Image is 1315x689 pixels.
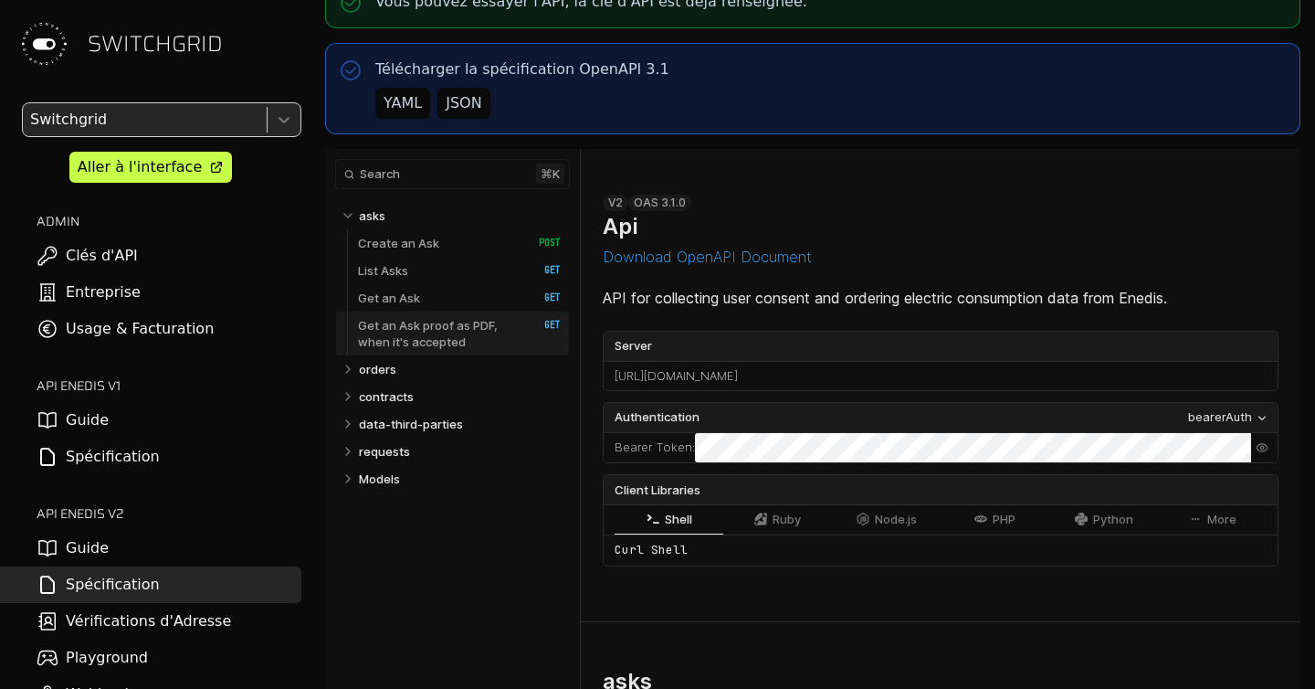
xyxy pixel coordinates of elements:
[525,291,561,304] span: GET
[603,195,628,211] div: v2
[603,213,637,239] h1: Api
[1093,513,1133,526] span: Python
[536,164,564,184] kbd: ⌘ k
[359,410,562,438] a: data-third-parties
[358,262,408,279] p: List Asks
[359,388,414,405] p: contracts
[993,513,1015,526] span: PHP
[358,317,520,350] p: Get an Ask proof as PDF, when it's accepted
[446,92,481,114] div: JSON
[78,156,202,178] div: Aller à l'interface
[603,249,812,265] button: Download OpenAPI Document
[773,513,801,526] span: Ruby
[359,207,385,224] p: asks
[359,465,562,493] a: Models
[359,361,396,377] p: orders
[88,29,223,58] span: SWITCHGRID
[359,443,410,460] p: requests
[384,92,422,114] div: YAML
[359,383,562,410] a: contracts
[358,229,561,257] a: Create an Ask POST
[1188,408,1252,427] div: bearerAuth
[604,535,1278,566] div: Curl Shell
[358,235,439,251] p: Create an Ask
[15,15,73,73] img: Switchgrid Logo
[615,439,692,457] label: Bearer Token
[37,504,301,523] h2: API ENEDIS v2
[37,376,301,395] h2: API ENEDIS v1
[359,471,400,487] p: Models
[359,438,562,465] a: requests
[525,319,561,332] span: GET
[525,237,561,249] span: POST
[69,152,232,183] a: Aller à l'interface
[360,167,400,181] span: Search
[604,332,1278,361] label: Server
[37,212,301,230] h2: ADMIN
[358,284,561,312] a: Get an Ask GET
[628,195,691,211] div: OAS 3.1.0
[604,433,695,462] div: :
[358,257,561,284] a: List Asks GET
[603,287,1278,309] p: API for collecting user consent and ordering electric consumption data from Enedis.
[359,416,463,432] p: data-third-parties
[665,513,692,526] span: Shell
[604,362,1278,391] div: [URL][DOMAIN_NAME]
[437,88,489,119] button: JSON
[358,312,561,355] a: Get an Ask proof as PDF, when it's accepted GET
[359,355,562,383] a: orders
[615,408,700,427] span: Authentication
[359,202,562,229] a: asks
[1183,408,1274,428] button: bearerAuth
[375,88,430,119] button: YAML
[604,475,1278,504] div: Client Libraries
[525,264,561,277] span: GET
[375,58,669,80] p: Télécharger la spécification OpenAPI 3.1
[358,290,420,306] p: Get an Ask
[875,513,917,526] span: Node.js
